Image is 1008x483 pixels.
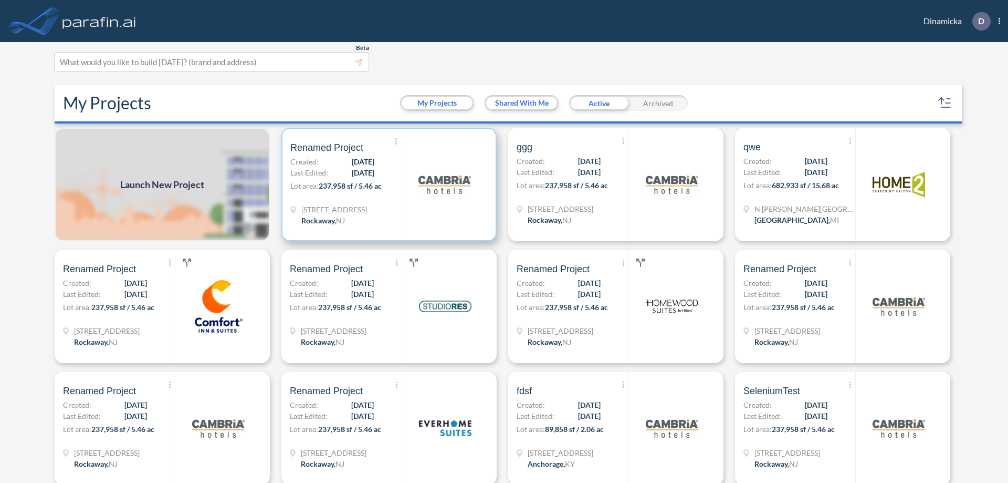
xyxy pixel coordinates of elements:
span: Last Edited: [517,410,554,422]
span: [DATE] [578,399,601,410]
span: N Wyndham Hill Dr NE [754,203,854,214]
div: Rockaway, NJ [74,336,118,347]
span: Created: [743,278,772,289]
span: Lot area: [63,303,91,312]
div: Rockaway, NJ [301,458,344,469]
span: MI [830,215,839,224]
span: Rockaway , [74,337,109,346]
span: [DATE] [351,278,374,289]
span: 1899 Evergreen Rd [528,447,593,458]
span: KY [565,459,575,468]
span: Lot area: [743,181,772,190]
h2: My Projects [63,93,151,113]
span: Last Edited: [63,289,101,300]
div: Rockaway, NJ [754,458,798,469]
button: My Projects [402,97,472,109]
span: [DATE] [124,399,147,410]
img: logo [60,11,138,32]
span: [GEOGRAPHIC_DATA] , [754,215,830,224]
button: sort [937,95,953,111]
span: [DATE] [805,167,827,178]
span: 321 Mt Hope Ave [528,203,593,214]
span: qwe [743,141,761,153]
span: Rockaway , [301,216,336,225]
div: Archived [628,95,688,111]
span: Created: [743,399,772,410]
span: Lot area: [290,425,318,434]
span: NJ [789,337,798,346]
span: Rockaway , [301,459,335,468]
img: logo [873,280,925,333]
span: Renamed Project [743,263,816,275]
span: [DATE] [351,289,374,300]
span: NJ [562,215,571,224]
p: D [978,16,984,26]
span: Lot area: [517,303,545,312]
span: Rockaway , [754,337,789,346]
span: 237,958 sf / 5.46 ac [91,425,154,434]
span: [DATE] [124,289,147,300]
img: logo [873,158,925,211]
span: Renamed Project [63,385,136,397]
span: [DATE] [578,410,601,422]
span: Created: [517,399,545,410]
span: Beta [356,44,369,52]
span: 321 Mt Hope Ave [301,325,366,336]
span: Anchorage , [528,459,565,468]
button: Shared With Me [486,97,557,109]
span: 237,958 sf / 5.46 ac [318,303,381,312]
span: Rockaway , [74,459,109,468]
img: logo [646,280,698,333]
span: Last Edited: [517,167,554,178]
span: NJ [335,459,344,468]
span: Rockaway , [301,337,335,346]
div: Rockaway, NJ [528,214,571,225]
span: Last Edited: [290,410,328,422]
span: Lot area: [743,303,772,312]
span: Renamed Project [517,263,590,275]
span: 321 Mt Hope Ave [754,447,820,458]
span: Lot area: [517,181,545,190]
span: Lot area: [290,181,319,190]
span: [DATE] [805,399,827,410]
span: Last Edited: [517,289,554,300]
span: Renamed Project [290,263,363,275]
span: 237,958 sf / 5.46 ac [772,303,835,312]
span: NJ [336,216,345,225]
span: [DATE] [578,156,601,167]
span: NJ [109,337,118,346]
span: NJ [335,337,344,346]
span: Lot area: [63,425,91,434]
div: Rockaway, NJ [301,215,345,226]
span: Rockaway , [528,215,562,224]
span: NJ [789,459,798,468]
span: 321 Mt Hope Ave [74,447,140,458]
div: Rockaway, NJ [754,336,798,347]
span: Rockaway , [528,337,562,346]
span: NJ [109,459,118,468]
span: Created: [290,278,318,289]
span: Rockaway , [754,459,789,468]
div: Anchorage, KY [528,458,575,469]
span: Renamed Project [290,385,363,397]
span: 321 Mt Hope Ave [754,325,820,336]
span: Last Edited: [63,410,101,422]
span: 682,933 sf / 15.68 ac [772,181,839,190]
span: Created: [290,156,319,167]
span: 237,958 sf / 5.46 ac [91,303,154,312]
span: [DATE] [352,167,374,178]
span: 321 Mt Hope Ave [74,325,140,336]
span: Created: [517,278,545,289]
span: Created: [63,278,91,289]
a: Launch New Project [55,128,270,241]
img: logo [192,402,245,455]
span: 237,958 sf / 5.46 ac [319,181,382,190]
span: SeleniumTest [743,385,800,397]
div: Rockaway, NJ [301,336,344,347]
span: 237,958 sf / 5.46 ac [318,425,381,434]
span: 321 Mt Hope Ave [301,447,366,458]
div: Rockaway, NJ [74,458,118,469]
span: [DATE] [124,410,147,422]
span: 89,858 sf / 2.06 ac [545,425,604,434]
span: [DATE] [805,156,827,167]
